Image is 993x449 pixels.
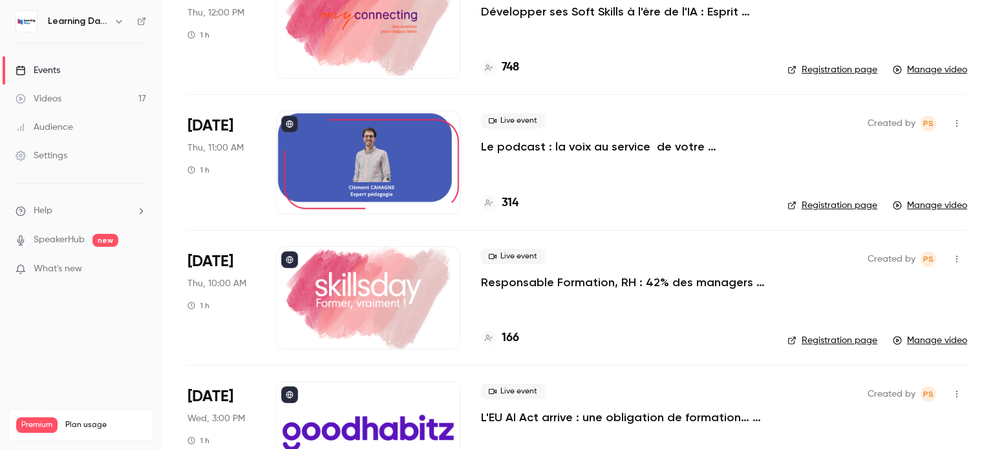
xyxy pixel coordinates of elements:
[187,165,209,175] div: 1 h
[34,262,82,276] span: What's new
[187,251,233,272] span: [DATE]
[868,386,915,402] span: Created by
[481,194,518,212] a: 314
[187,435,209,446] div: 1 h
[787,334,877,347] a: Registration page
[187,116,233,136] span: [DATE]
[481,113,545,129] span: Live event
[481,410,767,425] a: L'EU AI Act arrive : une obligation de formation… et une opportunité stratégique pour votre entre...
[481,4,767,19] a: Développer ses Soft Skills à l'ère de l'IA : Esprit critique & IA
[187,386,233,407] span: [DATE]
[481,139,767,154] a: Le podcast : la voix au service de votre pédagogie
[868,251,915,267] span: Created by
[868,116,915,131] span: Created by
[893,334,967,347] a: Manage video
[16,11,37,32] img: Learning Days
[16,149,67,162] div: Settings
[187,6,244,19] span: Thu, 12:00 PM
[923,251,934,267] span: PS
[187,277,246,290] span: Thu, 10:00 AM
[34,204,52,218] span: Help
[787,199,877,212] a: Registration page
[16,121,73,134] div: Audience
[481,275,767,290] a: Responsable Formation, RH : 42% des managers vous ignorent. Que faites-vous ?
[16,92,61,105] div: Videos
[481,384,545,399] span: Live event
[187,141,244,154] span: Thu, 11:00 AM
[921,116,936,131] span: Prad Selvarajah
[787,63,877,76] a: Registration page
[923,386,934,402] span: PS
[921,386,936,402] span: Prad Selvarajah
[187,246,255,350] div: Oct 9 Thu, 10:00 AM (Europe/Paris)
[502,59,519,76] h4: 748
[481,329,519,347] a: 166
[923,116,934,131] span: PS
[893,199,967,212] a: Manage video
[16,204,146,218] li: help-dropdown-opener
[187,110,255,214] div: Oct 9 Thu, 11:00 AM (Europe/Paris)
[48,15,109,28] h6: Learning Days
[187,300,209,311] div: 1 h
[187,30,209,40] div: 1 h
[893,63,967,76] a: Manage video
[187,412,245,425] span: Wed, 3:00 PM
[34,233,85,247] a: SpeakerHub
[16,417,58,433] span: Premium
[16,64,60,77] div: Events
[481,249,545,264] span: Live event
[481,59,519,76] a: 748
[502,329,519,347] h4: 166
[65,420,145,430] span: Plan usage
[92,234,118,247] span: new
[131,264,146,275] iframe: Noticeable Trigger
[502,194,518,212] h4: 314
[921,251,936,267] span: Prad Selvarajah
